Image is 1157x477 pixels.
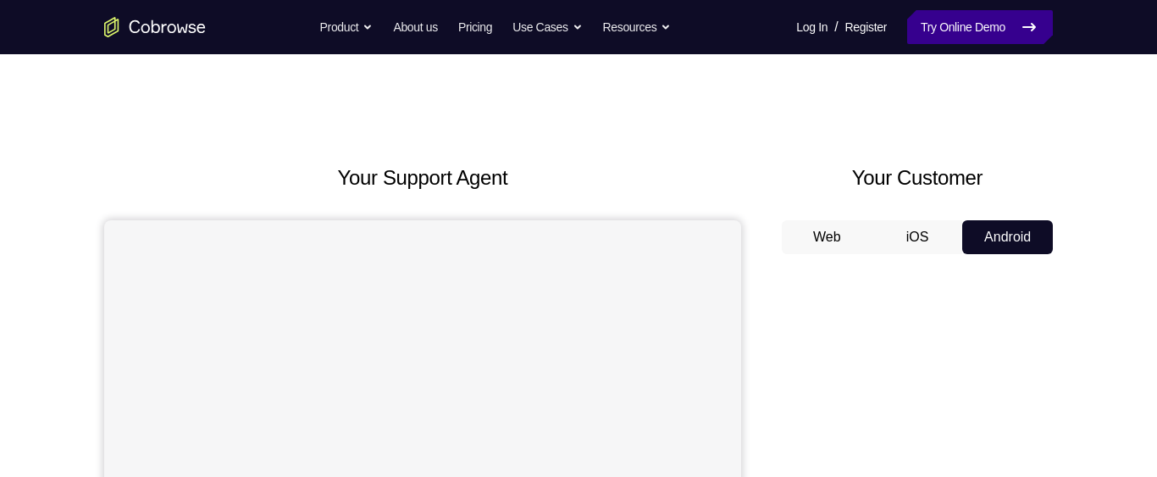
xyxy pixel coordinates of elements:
button: iOS [872,220,963,254]
a: Log In [796,10,828,44]
button: Use Cases [512,10,582,44]
a: Register [845,10,887,44]
a: Try Online Demo [907,10,1053,44]
a: Pricing [458,10,492,44]
button: Android [962,220,1053,254]
button: Web [782,220,872,254]
button: Resources [603,10,672,44]
span: / [834,17,838,37]
a: Go to the home page [104,17,206,37]
a: About us [393,10,437,44]
h2: Your Customer [782,163,1053,193]
h2: Your Support Agent [104,163,741,193]
button: Product [320,10,374,44]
